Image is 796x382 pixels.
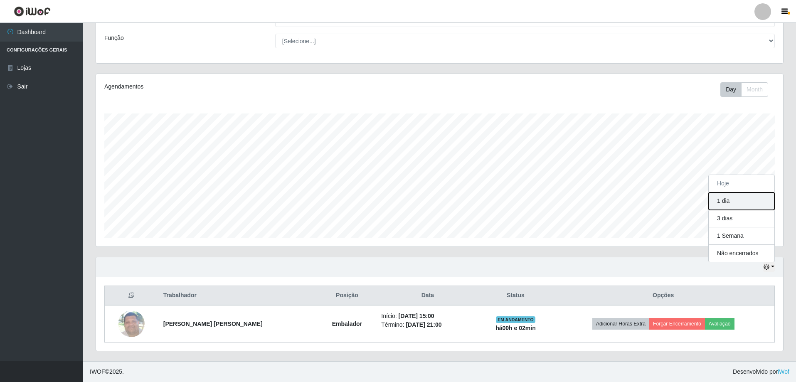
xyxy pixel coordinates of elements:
button: Month [741,82,768,97]
strong: há 00 h e 02 min [495,325,536,331]
th: Status [479,286,552,306]
div: Toolbar with button groups [720,82,775,97]
time: [DATE] 21:00 [406,321,441,328]
strong: Embalador [332,320,362,327]
img: CoreUI Logo [14,6,51,17]
th: Opções [552,286,774,306]
button: 1 Semana [709,227,774,245]
th: Trabalhador [158,286,318,306]
li: Término: [381,320,474,329]
button: Adicionar Horas Extra [592,318,649,330]
span: IWOF [90,368,105,375]
button: 3 dias [709,210,774,227]
time: [DATE] 15:00 [399,313,434,319]
a: iWof [778,368,789,375]
button: 1 dia [709,192,774,210]
span: © 2025 . [90,367,124,376]
button: Day [720,82,742,97]
th: Posição [318,286,377,306]
button: Forçar Encerramento [649,318,705,330]
label: Função [104,34,124,42]
span: EM ANDAMENTO [496,316,535,323]
button: Não encerrados [709,245,774,262]
img: 1697490161329.jpeg [118,306,145,341]
strong: [PERSON_NAME] [PERSON_NAME] [163,320,263,327]
button: Avaliação [705,318,734,330]
button: Hoje [709,175,774,192]
span: Desenvolvido por [733,367,789,376]
th: Data [376,286,479,306]
div: First group [720,82,768,97]
div: Agendamentos [104,82,377,91]
li: Início: [381,312,474,320]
